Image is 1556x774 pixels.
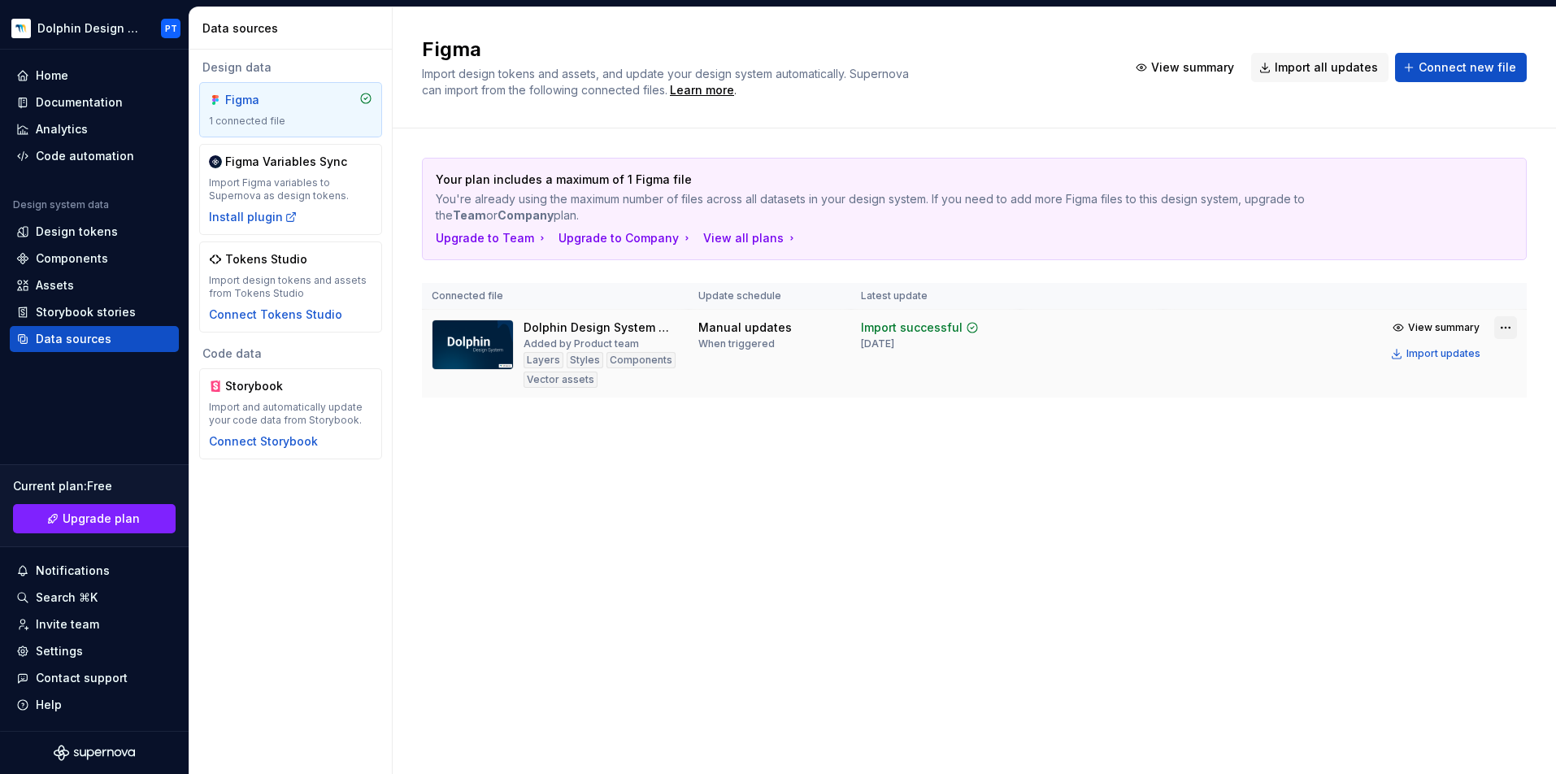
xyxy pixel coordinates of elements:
[36,563,110,579] div: Notifications
[670,82,734,98] a: Learn more
[1151,59,1234,76] span: View summary
[1419,59,1516,76] span: Connect new file
[37,20,141,37] div: Dolphin Design System
[10,692,179,718] button: Help
[667,85,737,97] span: .
[165,22,177,35] div: PT
[209,433,318,450] button: Connect Storybook
[36,670,128,686] div: Contact support
[10,665,179,691] button: Contact support
[199,59,382,76] div: Design data
[10,143,179,169] a: Code automation
[209,115,372,128] div: 1 connected file
[209,176,372,202] div: Import Figma variables to Supernova as design tokens.
[1386,342,1488,365] button: Import updates
[10,585,179,611] button: Search ⌘K
[524,372,598,388] div: Vector assets
[209,209,298,225] button: Install plugin
[209,307,342,323] button: Connect Tokens Studio
[10,558,179,584] button: Notifications
[698,337,775,350] div: When triggered
[861,337,894,350] div: [DATE]
[10,638,179,664] a: Settings
[36,616,99,633] div: Invite team
[36,67,68,84] div: Home
[1251,53,1389,82] button: Import all updates
[3,11,185,46] button: Dolphin Design SystemPT
[10,326,179,352] a: Data sources
[199,241,382,333] a: Tokens StudioImport design tokens and assets from Tokens StudioConnect Tokens Studio
[202,20,385,37] div: Data sources
[703,230,798,246] button: View all plans
[36,331,111,347] div: Data sources
[13,478,176,494] div: Current plan : Free
[36,643,83,659] div: Settings
[422,67,912,97] span: Import design tokens and assets, and update your design system automatically. Supernova can impor...
[209,401,372,427] div: Import and automatically update your code data from Storybook.
[10,246,179,272] a: Components
[436,230,549,246] button: Upgrade to Team
[698,320,792,336] div: Manual updates
[199,368,382,459] a: StorybookImport and automatically update your code data from Storybook.Connect Storybook
[10,272,179,298] a: Assets
[422,37,1108,63] h2: Figma
[225,92,303,108] div: Figma
[36,94,123,111] div: Documentation
[54,745,135,761] svg: Supernova Logo
[13,198,109,211] div: Design system data
[422,283,689,310] th: Connected file
[36,250,108,267] div: Components
[1395,53,1527,82] button: Connect new file
[36,148,134,164] div: Code automation
[606,352,676,368] div: Components
[524,337,639,350] div: Added by Product team
[13,504,176,533] a: Upgrade plan
[453,208,486,222] b: Team
[1275,59,1378,76] span: Import all updates
[10,89,179,115] a: Documentation
[199,346,382,362] div: Code data
[225,378,303,394] div: Storybook
[36,121,88,137] div: Analytics
[10,116,179,142] a: Analytics
[36,304,136,320] div: Storybook stories
[36,697,62,713] div: Help
[689,283,851,310] th: Update schedule
[1386,316,1488,339] button: View summary
[1406,347,1480,360] div: Import updates
[524,320,679,336] div: Dolphin Design System Minderest
[559,230,693,246] button: Upgrade to Company
[36,277,74,294] div: Assets
[567,352,603,368] div: Styles
[199,82,382,137] a: Figma1 connected file
[10,63,179,89] a: Home
[436,191,1399,224] p: You're already using the maximum number of files across all datasets in your design system. If yo...
[10,299,179,325] a: Storybook stories
[10,219,179,245] a: Design tokens
[36,224,118,240] div: Design tokens
[209,274,372,300] div: Import design tokens and assets from Tokens Studio
[36,589,98,606] div: Search ⌘K
[1128,53,1245,82] button: View summary
[225,251,307,267] div: Tokens Studio
[524,352,563,368] div: Layers
[498,208,554,222] b: Company
[225,154,347,170] div: Figma Variables Sync
[11,19,31,38] img: d2ecb461-6a4b-4bd5-a5e7-8e16164cca3e.png
[436,172,1399,188] p: Your plan includes a maximum of 1 Figma file
[10,611,179,637] a: Invite team
[861,320,963,336] div: Import successful
[1408,321,1480,334] span: View summary
[851,283,1020,310] th: Latest update
[63,511,140,527] span: Upgrade plan
[199,144,382,235] a: Figma Variables SyncImport Figma variables to Supernova as design tokens.Install plugin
